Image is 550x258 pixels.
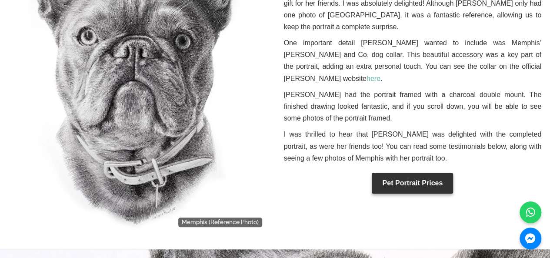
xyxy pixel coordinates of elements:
a: Pet Portrait Prices [372,173,453,194]
a: WhatsApp [520,201,541,223]
a: here [367,75,380,82]
p: One important detail [PERSON_NAME] wanted to include was Memphis’ [PERSON_NAME] and Co. dog colla... [284,37,542,84]
p: [PERSON_NAME] had the portrait framed with a charcoal double mount. The finished drawing looked f... [284,89,542,124]
p: I was thrilled to hear that [PERSON_NAME] was delighted with the completed portrait, as were her ... [284,128,542,164]
a: Messenger [520,228,541,249]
